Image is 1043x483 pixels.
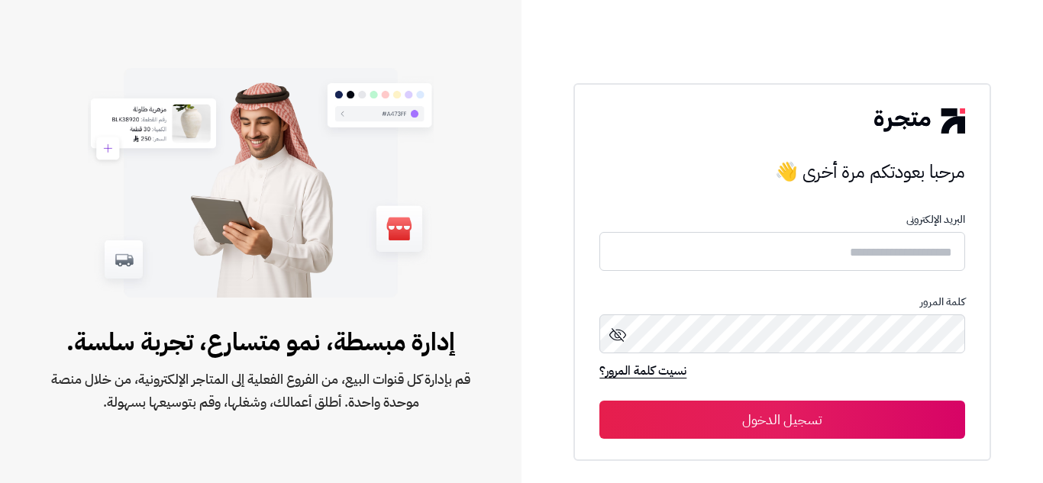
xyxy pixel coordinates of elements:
button: تسجيل الدخول [599,401,964,439]
p: كلمة المرور [599,296,964,308]
span: إدارة مبسطة، نمو متسارع، تجربة سلسة. [49,324,473,360]
h3: مرحبا بعودتكم مرة أخرى 👋 [599,156,964,187]
a: نسيت كلمة المرور؟ [599,362,686,383]
p: البريد الإلكترونى [599,214,964,226]
img: logo-2.png [874,108,964,133]
span: قم بإدارة كل قنوات البيع، من الفروع الفعلية إلى المتاجر الإلكترونية، من خلال منصة موحدة واحدة. أط... [49,368,473,414]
